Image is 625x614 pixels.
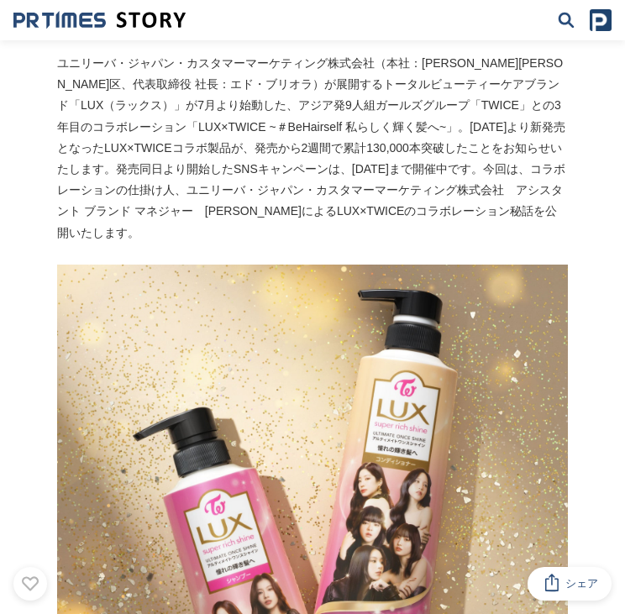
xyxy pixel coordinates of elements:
img: 成果の裏側にあるストーリーをメディアに届ける [13,11,186,29]
img: prtimes [590,9,612,31]
span: シェア [565,576,598,591]
a: 成果の裏側にあるストーリーをメディアに届ける 成果の裏側にあるストーリーをメディアに届ける [13,11,186,29]
button: シェア [528,567,612,601]
p: ユニリーバ・ジャパン・カスタマーマーケティング株式会社（本社：[PERSON_NAME][PERSON_NAME]区、代表取締役 社長：エド・ブリオラ）が展開するトータルビューティーケアブランド... [57,53,568,244]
